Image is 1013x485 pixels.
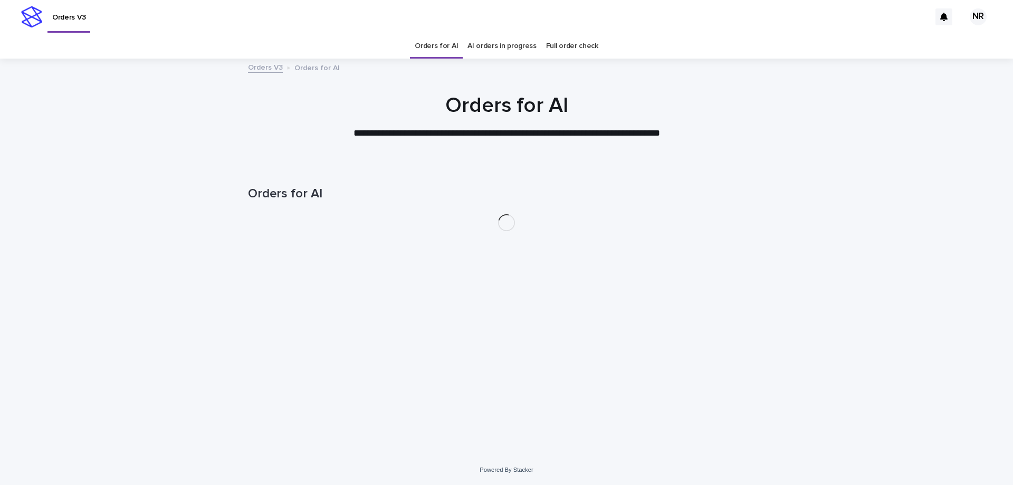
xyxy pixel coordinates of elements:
a: Full order check [546,34,598,59]
a: Powered By Stacker [480,467,533,473]
a: Orders V3 [248,61,283,73]
h1: Orders for AI [248,186,765,202]
a: Orders for AI [415,34,458,59]
div: NR [970,8,987,25]
a: AI orders in progress [467,34,537,59]
img: stacker-logo-s-only.png [21,6,42,27]
p: Orders for AI [294,61,340,73]
h1: Orders for AI [248,93,765,118]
